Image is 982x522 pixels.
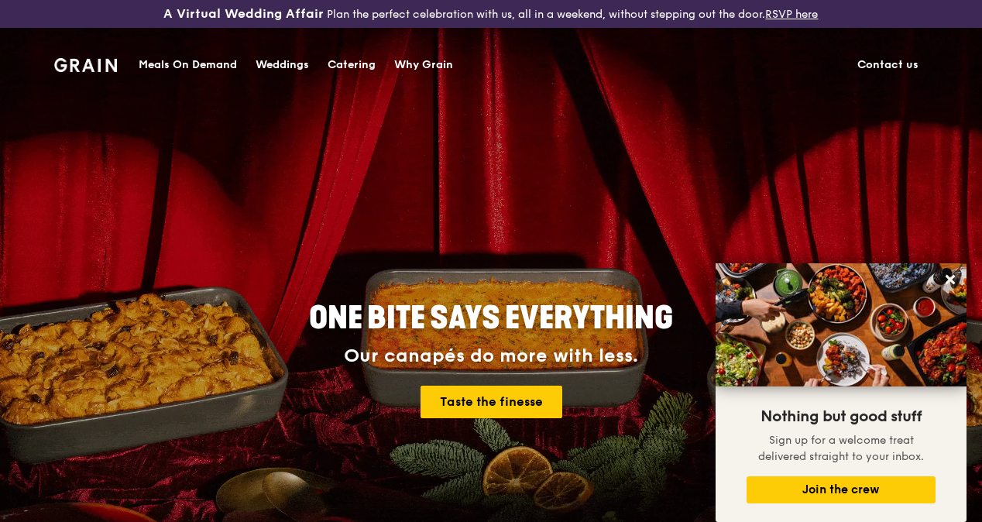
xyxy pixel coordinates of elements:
img: Grain [54,58,117,72]
div: Plan the perfect celebration with us, all in a weekend, without stepping out the door. [163,6,818,22]
span: Sign up for a welcome treat delivered straight to your inbox. [758,434,924,463]
a: Weddings [246,42,318,88]
a: Taste the finesse [421,386,562,418]
div: Catering [328,42,376,88]
h3: A Virtual Wedding Affair [163,6,324,22]
div: Weddings [256,42,309,88]
div: Meals On Demand [139,42,237,88]
button: Close [938,267,963,292]
span: ONE BITE SAYS EVERYTHING [309,300,673,337]
div: Why Grain [394,42,453,88]
button: Join the crew [747,476,936,503]
a: Contact us [848,42,928,88]
a: RSVP here [765,8,818,21]
img: DSC07876-Edit02-Large.jpeg [716,263,967,386]
span: Nothing but good stuff [761,407,922,426]
a: Why Grain [385,42,462,88]
div: Our canapés do more with less. [212,345,770,367]
a: GrainGrain [54,40,117,87]
a: Catering [318,42,385,88]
